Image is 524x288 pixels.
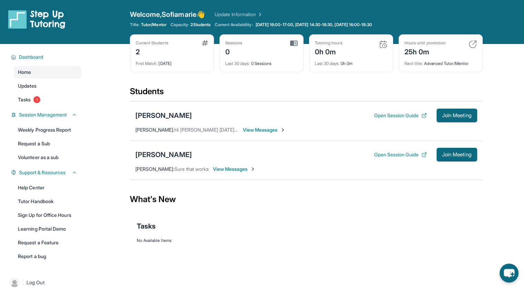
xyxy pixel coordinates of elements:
[135,166,174,172] span: [PERSON_NAME] :
[14,93,81,106] a: Tasks1
[215,11,263,18] a: Update Information
[436,148,477,162] button: Join Meeting
[130,86,483,101] div: Students
[16,111,77,118] button: Session Management
[136,40,168,46] div: Current Students
[174,166,209,172] span: Sure that works
[404,46,446,57] div: 25h 0m
[404,40,446,46] div: Hours until promotion
[14,223,81,235] a: Learning Portal Demo
[19,169,65,176] span: Support & Resources
[14,137,81,150] a: Request a Sub
[130,184,483,214] div: What's New
[243,126,286,133] span: View Messages
[14,209,81,221] a: Sign Up for Office Hours
[250,166,256,172] img: Chevron-Right
[10,278,19,287] img: user-img
[379,40,387,48] img: card
[254,22,373,27] a: [DATE] 16:00-17:00, [DATE] 14:30-18:30, [DATE] 16:00-18:30
[225,57,298,66] div: 0 Sessions
[290,40,298,46] img: card
[442,113,472,118] span: Join Meeting
[225,40,243,46] div: Sessions
[225,61,250,66] span: Last 30 days :
[171,22,189,27] span: Capacity:
[213,166,256,173] span: View Messages
[14,124,81,136] a: Weekly Progress Report
[130,22,140,27] span: Title:
[19,111,67,118] span: Session Management
[19,54,43,60] span: Dashboard
[33,96,40,103] span: 1
[469,40,477,48] img: card
[256,11,263,18] img: Chevron Right
[137,238,476,243] div: No Available Items
[215,22,253,27] span: Current Availability:
[141,22,166,27] span: Tutor/Mentor
[374,112,427,119] button: Open Session Guide
[16,54,77,60] button: Dashboard
[404,61,423,66] span: Next title :
[16,169,77,176] button: Support & Resources
[442,153,472,157] span: Join Meeting
[315,57,387,66] div: 0h 0m
[191,22,210,27] span: 2 Students
[374,151,427,158] button: Open Session Guide
[22,278,24,287] span: |
[136,46,168,57] div: 2
[18,82,37,89] span: Updates
[280,127,286,133] img: Chevron-Right
[315,40,342,46] div: Tutoring hours
[202,40,208,46] img: card
[14,151,81,164] a: Volunteer as a sub
[14,80,81,92] a: Updates
[136,61,158,66] span: First Match :
[315,61,340,66] span: Last 30 days :
[135,127,174,133] span: [PERSON_NAME] :
[135,150,192,159] div: [PERSON_NAME]
[18,96,31,103] span: Tasks
[436,109,477,122] button: Join Meeting
[256,22,372,27] span: [DATE] 16:00-17:00, [DATE] 14:30-18:30, [DATE] 16:00-18:30
[225,46,243,57] div: 0
[18,69,31,76] span: Home
[14,181,81,194] a: Help Center
[404,57,477,66] div: Advanced Tutor/Mentor
[14,250,81,263] a: Report a bug
[27,279,44,286] span: Log Out
[315,46,342,57] div: 0h 0m
[14,236,81,249] a: Request a Feature
[8,10,65,29] img: logo
[174,127,338,133] span: Hi [PERSON_NAME] [DATE] 4-5 it's ok but [DATE] no if you can [DATE] 4-5
[135,111,192,120] div: [PERSON_NAME]
[14,66,81,78] a: Home
[14,195,81,208] a: Tutor Handbook
[500,264,518,283] button: chat-button
[130,10,205,19] span: Welcome, Sofiamarie 👋
[136,57,208,66] div: [DATE]
[137,221,156,231] span: Tasks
